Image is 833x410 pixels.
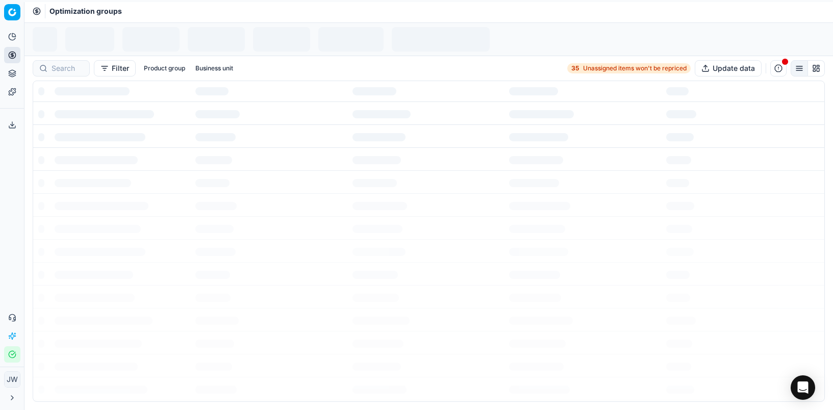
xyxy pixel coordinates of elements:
button: Filter [94,60,136,76]
nav: breadcrumb [49,6,122,16]
span: Optimization groups [49,6,122,16]
span: Unassigned items won't be repriced [583,64,687,72]
button: Product group [140,62,189,74]
div: Open Intercom Messenger [791,375,815,400]
strong: 35 [571,64,579,72]
button: Business unit [191,62,237,74]
input: Search [52,63,83,73]
button: JW [4,371,20,388]
span: JW [5,372,20,387]
button: Update data [695,60,762,76]
a: 35Unassigned items won't be repriced [567,63,691,73]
